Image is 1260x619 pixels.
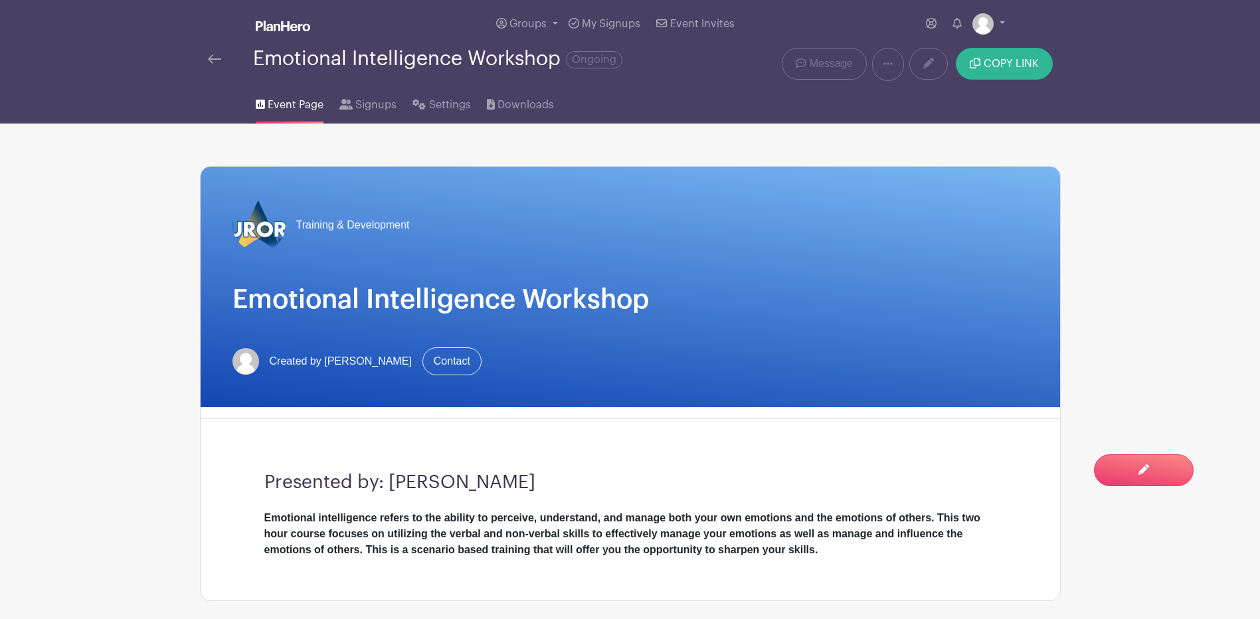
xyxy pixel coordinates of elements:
[582,19,640,29] span: My Signups
[256,81,323,124] a: Event Page
[256,21,310,31] img: logo_white-6c42ec7e38ccf1d336a20a19083b03d10ae64f83f12c07503d8b9e83406b4c7d.svg
[268,97,323,113] span: Event Page
[566,51,622,68] span: Ongoing
[509,19,547,29] span: Groups
[497,97,554,113] span: Downloads
[270,353,412,369] span: Created by [PERSON_NAME]
[253,48,622,70] div: Emotional Intelligence Workshop
[670,19,735,29] span: Event Invites
[429,97,471,113] span: Settings
[339,81,397,124] a: Signups
[232,348,259,375] img: default-ce2991bfa6775e67f084385cd625a349d9dcbb7a52a09fb2fda1e96e2d18dcdb.png
[422,347,482,375] a: Contact
[487,81,554,124] a: Downloads
[972,13,994,35] img: default-ce2991bfa6775e67f084385cd625a349d9dcbb7a52a09fb2fda1e96e2d18dcdb.png
[782,48,866,80] a: Message
[355,97,397,113] span: Signups
[232,284,1028,315] h1: Emotional Intelligence Workshop
[296,217,410,233] span: Training & Development
[264,472,996,494] h3: Presented by: [PERSON_NAME]
[208,54,221,64] img: back-arrow-29a5d9b10d5bd6ae65dc969a981735edf675c4d7a1fe02e03b50dbd4ba3cdb55.svg
[264,512,980,555] strong: Emotional intelligence refers to the ability to perceive, understand, and manage both your own em...
[956,48,1052,80] button: COPY LINK
[412,81,470,124] a: Settings
[810,56,853,72] span: Message
[232,199,286,252] img: 2023_COA_Horiz_Logo_PMS_BlueStroke%204.png
[984,58,1039,69] span: COPY LINK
